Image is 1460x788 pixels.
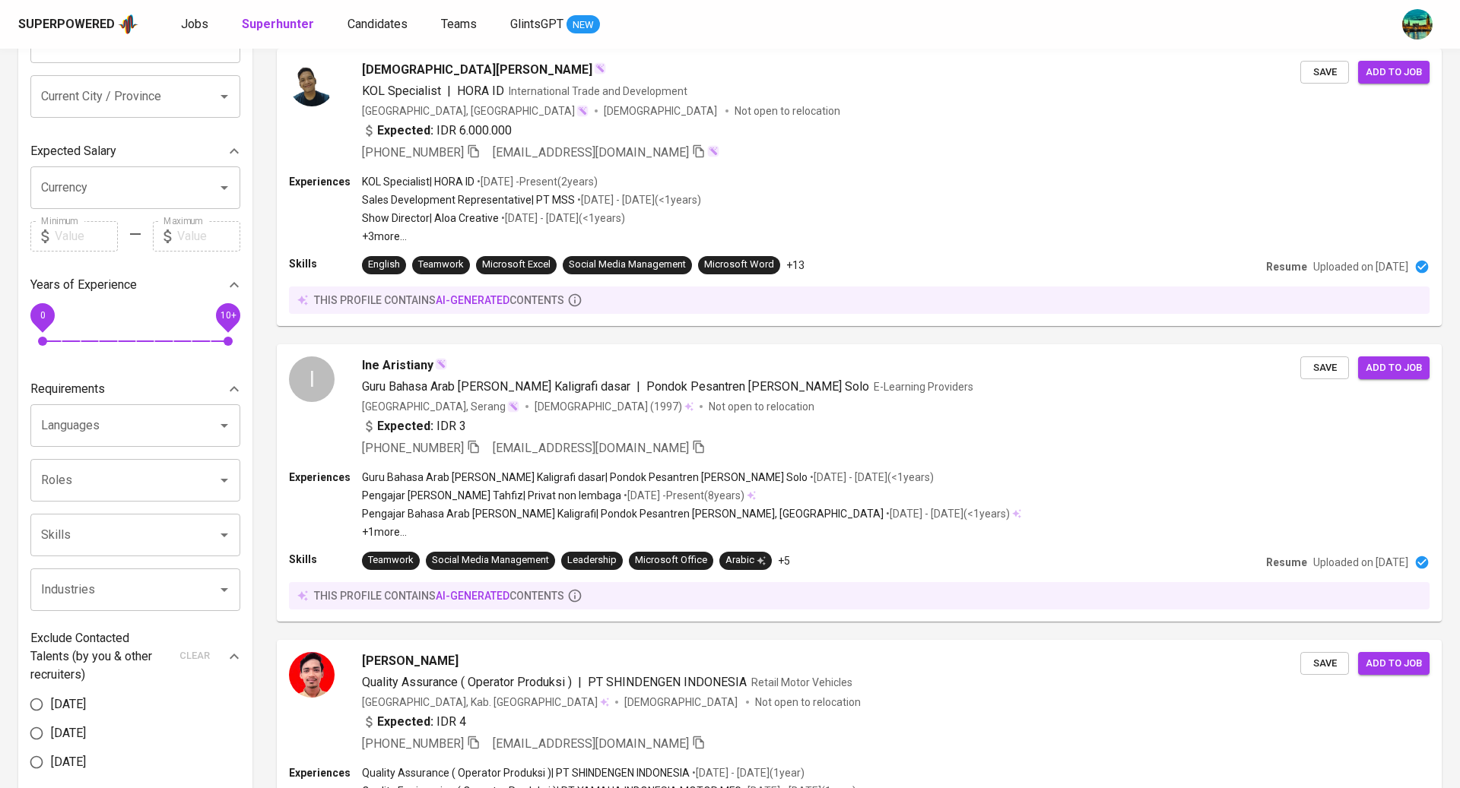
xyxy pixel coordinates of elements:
a: GlintsGPT NEW [510,15,600,34]
div: Leadership [567,553,617,568]
div: [GEOGRAPHIC_DATA], Serang [362,399,519,414]
p: Show Director | Aloa Creative [362,210,499,226]
p: this profile contains contents [314,588,564,603]
span: Retail Motor Vehicles [751,676,852,688]
span: [DEMOGRAPHIC_DATA] [535,399,650,414]
p: Uploaded on [DATE] [1313,555,1408,570]
span: | [636,378,640,396]
div: (1997) [535,399,693,414]
button: Open [214,470,235,491]
p: Not open to relocation [709,399,814,414]
div: Exclude Contacted Talents (by you & other recruiters)clear [30,629,240,684]
span: Add to job [1366,64,1422,81]
a: IIne AristianyGuru Bahasa Arab [PERSON_NAME] Kaligrafi dasar|Pondok Pesantren [PERSON_NAME] SoloE... [277,344,1442,622]
div: IDR 3 [362,417,466,435]
span: 10+ [220,309,236,320]
div: Years of Experience [30,270,240,300]
span: KOL Specialist [362,84,441,98]
span: [DEMOGRAPHIC_DATA] [604,103,719,119]
p: Experiences [289,174,362,189]
span: Save [1308,655,1341,672]
span: GlintsGPT [510,17,563,31]
p: Pengajar [PERSON_NAME] Tahfiz | Privat non lembaga [362,488,621,503]
span: PT SHINDENGEN INDONESIA [588,675,747,689]
span: International Trade and Development [509,85,687,97]
a: Jobs [181,15,211,34]
img: 03979976e582e18a2890a260708fe947.jpg [289,652,335,698]
span: [PERSON_NAME] [362,652,459,670]
p: this profile contains contents [314,293,564,308]
p: • [DATE] - Present ( 8 years ) [621,488,744,503]
img: magic_wand.svg [435,358,447,370]
p: KOL Specialist | HORA ID [362,174,474,189]
p: Expected Salary [30,142,116,160]
p: • [DATE] - Present ( 2 years ) [474,174,598,189]
div: Arabic [725,553,766,568]
div: [GEOGRAPHIC_DATA], Kab. [GEOGRAPHIC_DATA] [362,695,609,710]
p: • [DATE] - [DATE] ( 1 year ) [690,765,805,780]
button: Open [214,86,235,107]
b: Expected: [377,417,433,435]
b: Expected: [377,713,433,731]
img: magic_wand.svg [707,145,719,157]
button: Open [214,415,235,436]
span: [PHONE_NUMBER] [362,441,464,455]
div: Microsoft Word [704,258,774,272]
button: Save [1300,356,1349,380]
p: Resume [1266,259,1307,274]
span: [EMAIL_ADDRESS][DOMAIN_NAME] [493,145,689,160]
div: Social Media Management [432,553,549,568]
div: English [368,258,400,272]
span: Quality Assurance ( Operator Produksi ) [362,675,572,689]
span: HORA ID [457,84,504,98]
div: Microsoft Excel [482,258,551,272]
div: Social Media Management [569,258,686,272]
span: [DATE] [51,695,86,714]
div: Microsoft Office [635,553,707,568]
span: [PHONE_NUMBER] [362,145,464,160]
span: [DATE] [51,753,86,771]
p: +13 [786,258,805,273]
img: app logo [118,13,138,36]
span: [DEMOGRAPHIC_DATA][PERSON_NAME] [362,61,592,79]
div: Requirements [30,374,240,404]
span: Jobs [181,17,208,31]
div: Teamwork [418,258,464,272]
span: Teams [441,17,477,31]
p: • [DATE] - [DATE] ( <1 years ) [808,470,934,485]
button: Open [214,524,235,546]
div: [GEOGRAPHIC_DATA], [GEOGRAPHIC_DATA] [362,103,589,119]
img: a423b39ed80304b81f2fd18bca47cc59.jpg [289,61,335,106]
img: magic_wand.svg [507,400,519,413]
p: • [DATE] - [DATE] ( <1 years ) [499,210,625,226]
p: Not open to relocation [755,695,861,710]
p: Pengajar Bahasa Arab [PERSON_NAME] Kaligrafi | Pondok Pesantren [PERSON_NAME], [GEOGRAPHIC_DATA] [362,506,884,521]
p: +5 [778,553,790,568]
div: Superpowered [18,16,115,33]
span: [EMAIL_ADDRESS][DOMAIN_NAME] [493,736,689,751]
span: | [578,673,582,691]
span: E-Learning Providers [874,381,973,393]
span: | [447,82,451,100]
p: Experiences [289,765,362,780]
span: [DEMOGRAPHIC_DATA] [624,695,740,710]
p: Sales Development Representative | PT MSS [362,192,575,207]
a: Teams [441,15,480,34]
button: Add to job [1358,61,1430,84]
input: Value [55,221,118,252]
span: Pondok Pesantren [PERSON_NAME] Solo [646,379,869,394]
span: Save [1308,64,1341,81]
a: Superpoweredapp logo [18,13,138,36]
p: Skills [289,552,362,567]
span: 0 [40,309,45,320]
button: Open [214,177,235,198]
span: [EMAIL_ADDRESS][DOMAIN_NAME] [493,441,689,455]
span: Candidates [348,17,408,31]
span: Add to job [1366,655,1422,672]
div: I [289,356,335,402]
input: Value [177,221,240,252]
b: Superhunter [242,17,314,31]
p: Quality Assurance ( Operator Produksi ) | PT SHINDENGEN INDONESIA [362,765,690,780]
p: Uploaded on [DATE] [1313,259,1408,274]
div: Expected Salary [30,136,240,166]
